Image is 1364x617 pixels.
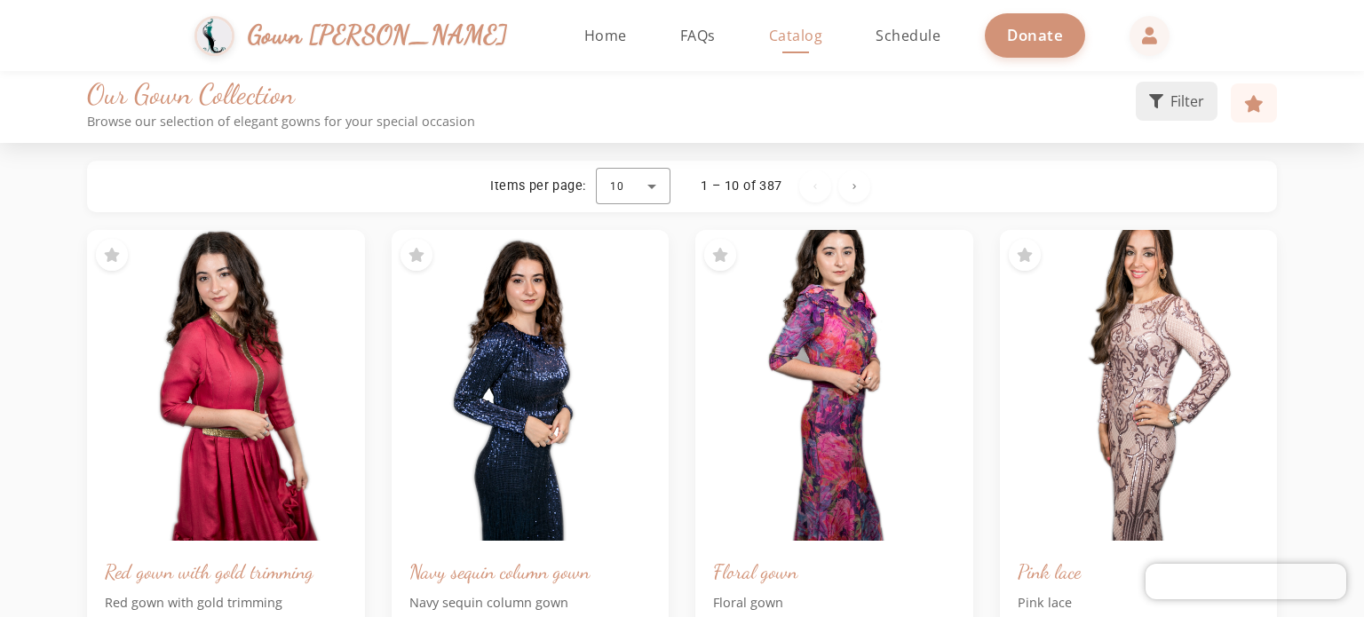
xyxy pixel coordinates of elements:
a: Donate [985,13,1085,57]
h3: Floral gown [713,558,956,584]
p: Floral gown [713,593,956,613]
button: Next page [838,170,870,202]
span: Filter [1170,91,1204,112]
span: FAQs [680,26,716,45]
button: Filter [1136,82,1217,121]
h3: Pink lace [1018,558,1260,584]
p: Browse our selection of elegant gowns for your special occasion [87,114,1136,129]
p: Pink lace [1018,593,1260,613]
img: Pink lace [1000,230,1278,541]
h3: Navy sequin column gown [409,558,652,584]
span: Gown [PERSON_NAME] [248,16,508,54]
span: Home [584,26,627,45]
img: Navy sequin column gown [392,230,670,541]
img: Gown Gmach Logo [194,16,234,56]
span: Catalog [769,26,823,45]
button: Previous page [799,170,831,202]
div: Items per page: [490,178,585,195]
h1: Our Gown Collection [87,77,1136,111]
p: Navy sequin column gown [409,593,652,613]
img: Floral gown [695,230,973,541]
a: Gown [PERSON_NAME] [194,12,526,60]
h3: Red gown with gold trimming [105,558,347,584]
span: Schedule [876,26,940,45]
p: Red gown with gold trimming [105,593,347,613]
iframe: Chatra live chat [1146,564,1346,599]
div: 1 – 10 of 387 [701,178,781,195]
span: Donate [1007,25,1063,45]
img: Red gown with gold trimming [87,230,365,541]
